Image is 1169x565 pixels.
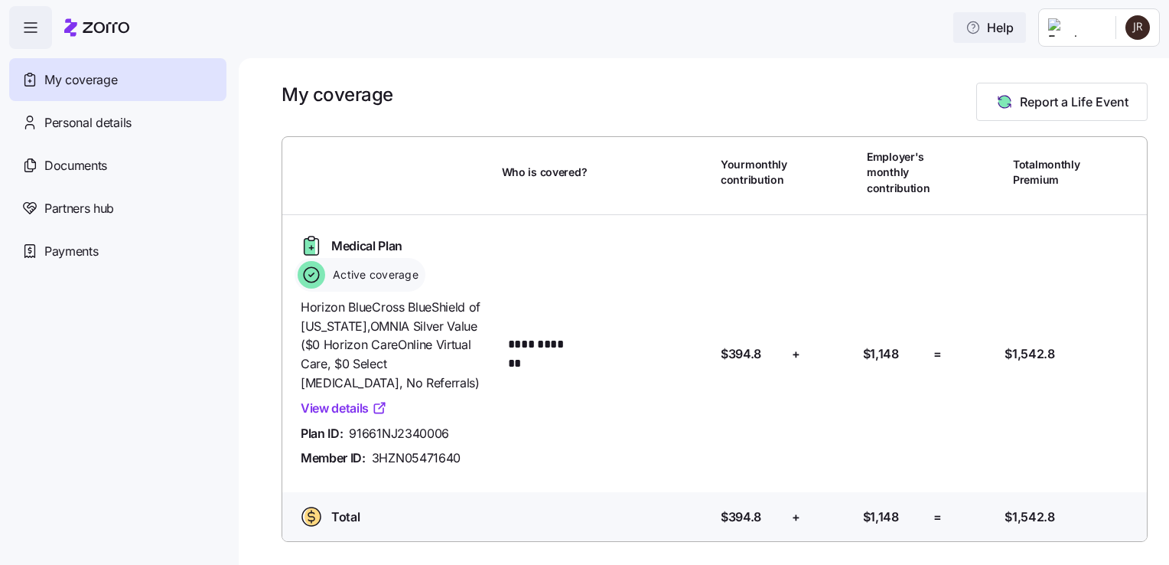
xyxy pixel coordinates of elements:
span: Horizon BlueCross BlueShield of [US_STATE] , OMNIA Silver Value ($0 Horizon CareOnline Virtual Ca... [301,298,490,393]
span: Plan ID: [301,424,343,443]
span: Your monthly contribution [721,157,787,188]
a: Partners hub [9,187,226,230]
span: + [792,345,800,364]
span: Help [965,18,1014,37]
span: $394.8 [721,508,761,527]
a: Documents [9,144,226,187]
span: $1,542.8 [1005,508,1054,527]
span: Total [331,508,360,527]
span: 3HZN05471640 [372,449,461,468]
a: My coverage [9,58,226,101]
span: $1,148 [863,345,899,364]
a: View details [301,399,387,418]
span: = [933,345,942,364]
span: Documents [44,156,107,175]
span: 91661NJ2340006 [349,424,449,443]
img: cb3a6ce87982257152dd64f3d18dbeb0 [1125,15,1150,40]
img: Employer logo [1048,18,1103,37]
span: $394.8 [721,345,761,364]
span: + [792,508,800,527]
h1: My coverage [282,83,393,106]
button: Help [953,12,1026,43]
span: Partners hub [44,199,114,218]
button: Report a Life Event [976,83,1148,121]
span: $1,148 [863,508,899,527]
span: Total monthly Premium [1013,157,1080,188]
a: Payments [9,230,226,273]
span: Who is covered? [502,165,588,180]
span: Personal details [44,113,132,132]
span: Report a Life Event [1020,93,1128,111]
span: $1,542.8 [1005,345,1054,364]
span: Employer's monthly contribution [867,149,930,196]
span: Payments [44,242,98,261]
span: Medical Plan [331,237,402,256]
span: = [933,508,942,527]
a: Personal details [9,101,226,144]
span: Member ID: [301,449,366,468]
span: Active coverage [328,267,418,282]
span: My coverage [44,70,117,90]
